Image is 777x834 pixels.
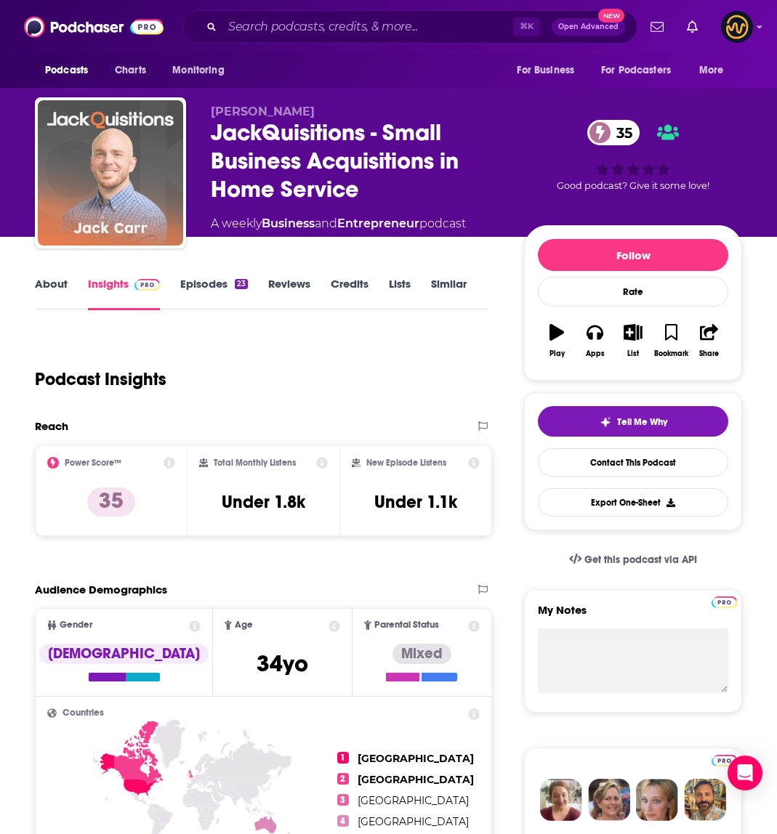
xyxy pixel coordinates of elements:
img: Podchaser Pro [712,755,737,766]
button: Show profile menu [721,11,753,43]
a: Get this podcast via API [557,542,709,578]
a: Contact This Podcast [538,448,728,477]
div: Rate [538,277,728,307]
span: 3 [337,794,349,806]
a: InsightsPodchaser Pro [88,277,160,310]
img: Jules Profile [636,779,678,821]
a: Pro website [712,753,737,766]
div: List [627,349,639,358]
span: For Business [517,60,574,81]
a: Entrepreneur [337,216,419,230]
span: [GEOGRAPHIC_DATA] [358,752,474,765]
span: Charts [115,60,146,81]
span: New [598,9,624,23]
span: More [699,60,724,81]
span: Logged in as LowerStreet [721,11,753,43]
h3: Under 1.8k [222,491,305,513]
span: Parental Status [374,620,439,630]
span: Age [235,620,253,630]
a: Lists [389,277,411,310]
a: 35 [587,120,640,145]
span: 35 [602,120,640,145]
p: 35 [87,487,135,517]
div: Apps [586,349,605,358]
img: Jon Profile [684,779,726,821]
label: My Notes [538,603,728,628]
img: tell me why sparkle [600,416,611,428]
img: Sydney Profile [540,779,582,821]
div: 35Good podcast? Give it some love! [524,105,742,206]
div: [DEMOGRAPHIC_DATA] [39,644,209,664]
span: Podcasts [45,60,88,81]
a: Show notifications dropdown [645,15,669,39]
div: Mixed [392,644,451,664]
a: Pro website [712,594,737,608]
div: Bookmark [654,349,688,358]
button: open menu [689,57,742,84]
button: open menu [592,57,692,84]
span: [GEOGRAPHIC_DATA] [358,794,469,807]
div: Share [699,349,719,358]
a: Business [262,216,315,230]
span: Countries [63,708,104,718]
button: Export One-Sheet [538,488,728,517]
span: Monitoring [172,60,224,81]
span: 1 [337,752,349,764]
span: Open Advanced [558,23,619,31]
button: Apps [576,315,613,367]
h1: Podcast Insights [35,368,166,390]
img: Barbara Profile [588,779,630,821]
a: Show notifications dropdown [681,15,704,39]
button: open menu [507,57,592,84]
h2: Reach [35,419,68,433]
div: Open Intercom Messenger [728,756,762,790]
span: [GEOGRAPHIC_DATA] [358,773,474,786]
img: JackQuisitions - Small Business Acquisitions in Home Service [38,100,183,246]
h3: Under 1.1k [374,491,457,513]
h2: Total Monthly Listens [214,458,296,468]
span: [GEOGRAPHIC_DATA] [358,815,469,828]
a: Reviews [268,277,310,310]
button: open menu [162,57,243,84]
a: About [35,277,68,310]
button: tell me why sparkleTell Me Why [538,406,728,437]
button: Follow [538,239,728,271]
span: and [315,216,337,230]
h2: Power Score™ [65,458,121,468]
img: Podchaser Pro [134,279,160,291]
span: Tell Me Why [617,416,667,428]
span: For Podcasters [601,60,671,81]
span: Get this podcast via API [584,554,697,566]
button: Open AdvancedNew [552,18,625,36]
h2: New Episode Listens [366,458,446,468]
button: Play [538,315,576,367]
span: 2 [337,773,349,785]
button: open menu [35,57,107,84]
h2: Audience Demographics [35,583,167,596]
a: Episodes23 [180,277,248,310]
a: Charts [105,57,155,84]
button: List [614,315,652,367]
span: [PERSON_NAME] [211,105,315,118]
div: A weekly podcast [211,215,466,232]
div: Play [549,349,565,358]
span: 4 [337,815,349,827]
span: 34 yo [257,649,308,678]
button: Bookmark [652,315,690,367]
div: Search podcasts, credits, & more... [182,10,637,44]
img: Podchaser - Follow, Share and Rate Podcasts [24,13,164,41]
a: Similar [431,277,467,310]
img: User Profile [721,11,753,43]
button: Share [691,315,728,367]
div: 23 [235,279,248,289]
img: Podchaser Pro [712,596,737,608]
a: Credits [331,277,369,310]
span: Good podcast? Give it some love! [557,180,709,191]
span: Gender [60,620,92,630]
input: Search podcasts, credits, & more... [222,15,513,39]
span: ⌘ K [513,17,540,36]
